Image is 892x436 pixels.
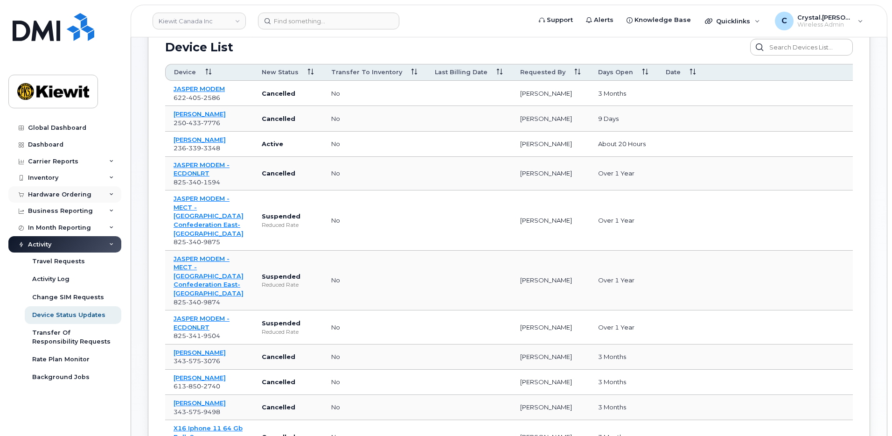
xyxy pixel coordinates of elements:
td: [PERSON_NAME] [512,132,590,157]
a: JASPER MODEM - ECDONLRT [174,315,230,331]
span: C [781,15,787,27]
a: Alerts [579,11,620,29]
div: Quicklinks [698,12,767,30]
div: Reduced Rate [262,221,314,229]
td: [PERSON_NAME] [512,106,590,131]
td: no [323,310,426,345]
span: Date [666,68,681,77]
h2: Device List [165,40,233,54]
span: Wireless Admin [797,21,853,28]
td: [PERSON_NAME] [512,310,590,345]
span: 343 [174,357,220,365]
td: about 20 hours [590,132,657,157]
td: over 1 year [590,157,657,191]
a: Support [532,11,579,29]
td: Cancelled [253,81,323,106]
td: Cancelled [253,157,323,191]
a: Knowledge Base [620,11,697,29]
span: 433 [186,119,201,127]
td: over 1 year [590,251,657,310]
td: 9 days [590,106,657,131]
span: 850 [186,382,201,390]
span: Requested By [520,68,565,77]
span: 250 [174,119,220,127]
span: 575 [186,408,201,415]
td: Suspended [253,190,323,250]
input: Find something... [258,13,399,29]
td: no [323,251,426,310]
td: Cancelled [253,395,323,420]
td: [PERSON_NAME] [512,345,590,370]
span: 825 [174,298,220,306]
td: [PERSON_NAME] [512,190,590,250]
td: Suspended [253,310,323,345]
td: no [323,81,426,106]
span: 236 [174,144,220,152]
a: [PERSON_NAME] [174,110,226,118]
span: Transfer to inventory [331,68,402,77]
span: 405 [186,94,201,101]
span: 341 [186,332,201,339]
span: 7776 [201,119,220,127]
span: 3348 [201,144,220,152]
a: JASPER MODEM - MECT - [GEOGRAPHIC_DATA] Confederation East-[GEOGRAPHIC_DATA] [174,255,244,297]
a: JASPER MODEM - ECDONLRT [174,161,230,177]
span: Device [174,68,196,77]
span: 340 [186,178,201,186]
td: 3 months [590,345,657,370]
span: 9874 [201,298,220,306]
span: 343 [174,408,220,415]
td: over 1 year [590,190,657,250]
td: no [323,106,426,131]
span: 1594 [201,178,220,186]
td: [PERSON_NAME] [512,81,590,106]
span: 9875 [201,238,220,246]
span: 3076 [201,357,220,365]
td: no [323,157,426,191]
a: Kiewit Canada Inc [153,13,246,29]
span: 340 [186,298,201,306]
div: Reduced Rate [262,328,314,336]
span: Crystal.[PERSON_NAME] [797,14,853,21]
td: Cancelled [253,345,323,370]
a: [PERSON_NAME] [174,399,226,407]
a: [PERSON_NAME] [174,349,226,356]
span: Last Billing Date [435,68,488,77]
span: 339 [186,144,201,152]
td: no [323,345,426,370]
td: 3 months [590,81,657,106]
td: Cancelled [253,106,323,131]
iframe: Messenger Launcher [851,395,885,429]
td: [PERSON_NAME] [512,395,590,420]
input: Search Devices List... [750,39,853,56]
span: Alerts [594,15,613,25]
span: New Status [262,68,299,77]
a: [PERSON_NAME] [174,374,226,381]
td: [PERSON_NAME] [512,251,590,310]
div: Reduced Rate [262,281,314,288]
span: Knowledge Base [634,15,691,25]
span: 825 [174,238,220,246]
td: no [323,132,426,157]
td: 3 months [590,395,657,420]
td: Active [253,132,323,157]
span: 622 [174,94,220,101]
td: Suspended [253,251,323,310]
span: Quicklinks [716,17,750,25]
span: 2586 [201,94,220,101]
span: 825 [174,178,220,186]
div: Crystal.Brisbin [768,12,870,30]
span: 613 [174,382,220,390]
a: [PERSON_NAME] [174,136,226,143]
span: Support [547,15,573,25]
td: Cancelled [253,370,323,395]
a: JASPER MODEM - MECT - [GEOGRAPHIC_DATA] Confederation East-[GEOGRAPHIC_DATA] [174,195,244,237]
span: 2740 [201,382,220,390]
td: [PERSON_NAME] [512,157,590,191]
span: Days Open [598,68,633,77]
td: [PERSON_NAME] [512,370,590,395]
span: 340 [186,238,201,246]
span: 825 [174,332,220,339]
span: 9504 [201,332,220,339]
td: no [323,190,426,250]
